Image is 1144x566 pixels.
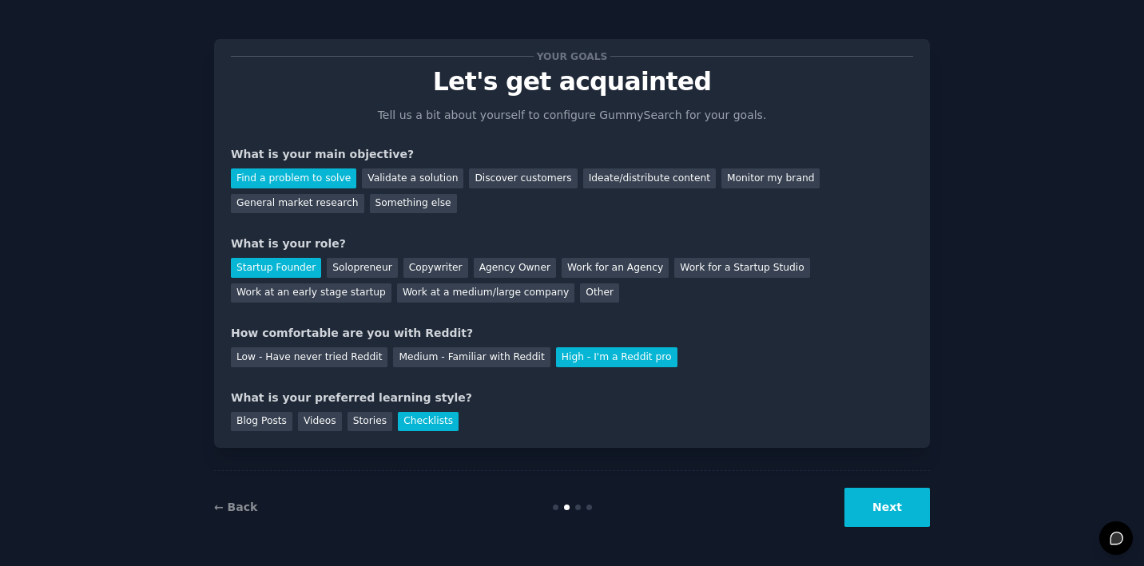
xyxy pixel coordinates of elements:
div: Agency Owner [474,258,556,278]
div: Discover customers [469,168,577,188]
div: Medium - Familiar with Reddit [393,347,550,367]
div: Startup Founder [231,258,321,278]
div: Videos [298,412,342,432]
div: Blog Posts [231,412,292,432]
div: Something else [370,194,457,214]
div: General market research [231,194,364,214]
div: Checklists [398,412,459,432]
div: Validate a solution [362,168,463,188]
div: Work for a Startup Studio [674,258,809,278]
div: How comfortable are you with Reddit? [231,325,913,342]
span: Your goals [534,48,610,65]
div: What is your main objective? [231,146,913,163]
div: Work for an Agency [562,258,669,278]
div: Other [580,283,619,303]
div: Work at an early stage startup [231,283,391,303]
div: High - I'm a Reddit pro [556,347,677,367]
div: Work at a medium/large company [397,283,574,303]
div: Monitor my brand [721,168,820,188]
div: What is your preferred learning style? [231,390,913,406]
div: What is your role? [231,236,913,252]
div: Ideate/distribute content [583,168,716,188]
button: Next [844,488,930,527]
p: Let's get acquainted [231,68,913,96]
a: ← Back [214,501,257,513]
div: Find a problem to solve [231,168,356,188]
p: Tell us a bit about yourself to configure GummySearch for your goals. [371,107,773,124]
div: Stories [348,412,392,432]
div: Copywriter [403,258,468,278]
div: Low - Have never tried Reddit [231,347,387,367]
div: Solopreneur [327,258,397,278]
